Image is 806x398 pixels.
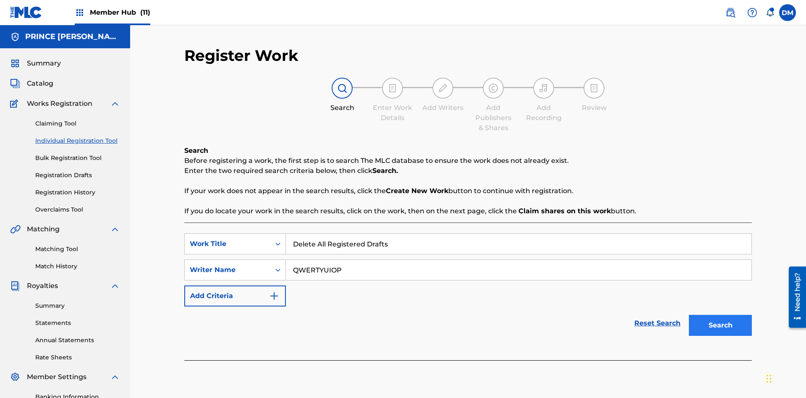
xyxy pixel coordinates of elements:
span: (11) [140,8,150,16]
div: User Menu [779,4,796,21]
img: Catalog [10,79,20,89]
form: Search Form [184,233,752,340]
div: Writer Name [190,265,265,275]
a: Match History [35,262,120,271]
span: Works Registration [27,99,92,109]
a: Reset Search [630,314,685,333]
a: Statements [35,319,120,327]
p: If your work does not appear in the search results, click the button to continue with registration. [184,186,752,196]
div: Review [573,103,615,113]
a: Rate Sheets [35,353,120,362]
img: step indicator icon for Add Writers [438,83,448,93]
a: Public Search [722,4,739,21]
img: help [747,8,757,18]
div: Search [321,103,363,113]
img: MLC Logo [10,6,42,18]
img: expand [110,372,120,382]
img: Royalties [10,281,20,291]
span: Summary [27,58,61,68]
div: Work Title [190,239,265,249]
b: Search [184,147,208,154]
p: Enter the two required search criteria below, then click [184,166,752,176]
button: Add Criteria [184,285,286,306]
a: SummarySummary [10,58,61,68]
div: Enter Work Details [372,103,413,123]
img: step indicator icon for Add Publishers & Shares [488,83,498,93]
h2: Register Work [184,46,298,65]
div: Help [744,4,761,21]
a: CatalogCatalog [10,79,53,89]
span: Royalties [27,281,58,291]
p: If you do locate your work in the search results, click on the work, then on the next page, click... [184,206,752,216]
img: Summary [10,58,20,68]
button: Search [689,315,752,336]
img: Top Rightsholders [75,8,85,18]
span: Catalog [27,79,53,89]
a: Registration History [35,188,120,197]
div: Add Publishers & Shares [472,103,514,133]
img: expand [110,281,120,291]
div: Add Recording [523,103,565,123]
img: 9d2ae6d4665cec9f34b9.svg [269,291,279,301]
a: Bulk Registration Tool [35,154,120,162]
div: Drag [767,366,772,391]
a: Individual Registration Tool [35,136,120,145]
div: Add Writers [422,103,464,113]
a: Annual Statements [35,336,120,345]
img: Accounts [10,32,20,42]
a: Overclaims Tool [35,205,120,214]
img: expand [110,99,120,109]
img: Matching [10,224,21,234]
span: Member Settings [27,372,86,382]
img: step indicator icon for Search [337,83,347,93]
a: Claiming Tool [35,119,120,128]
img: search [725,8,735,18]
img: expand [110,224,120,234]
a: Registration Drafts [35,171,120,180]
iframe: Resource Center [782,263,806,332]
iframe: Chat Widget [764,358,806,398]
div: Notifications [766,8,774,17]
strong: Create New Work [386,187,448,195]
img: step indicator icon for Review [589,83,599,93]
img: step indicator icon for Enter Work Details [387,83,398,93]
p: Before registering a work, the first step is to search The MLC database to ensure the work does n... [184,156,752,166]
a: Matching Tool [35,245,120,254]
strong: Claim shares on this work [518,207,611,215]
h5: PRINCE MCTESTERSON [25,32,120,42]
img: step indicator icon for Add Recording [539,83,549,93]
a: Summary [35,301,120,310]
span: Matching [27,224,60,234]
span: Member Hub [90,8,150,17]
strong: Search. [372,167,398,175]
img: Works Registration [10,99,21,109]
img: Member Settings [10,372,20,382]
